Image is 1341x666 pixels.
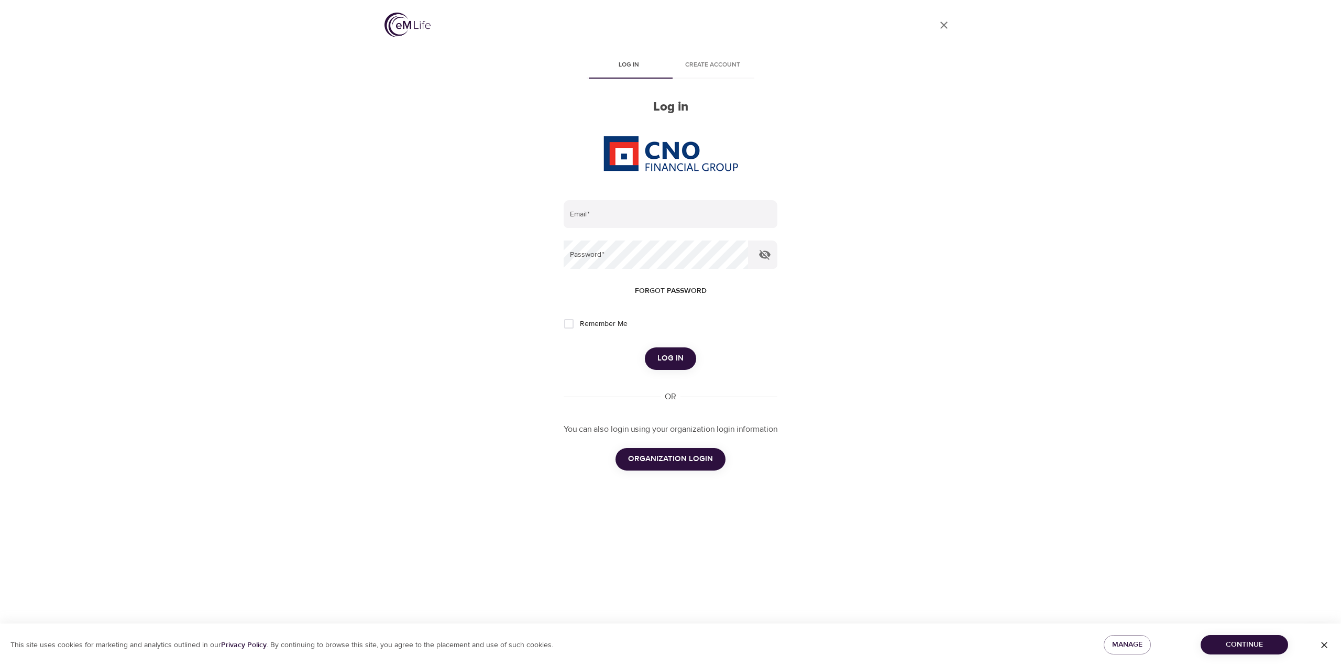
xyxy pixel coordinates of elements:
[645,347,696,369] button: Log in
[631,281,711,301] button: Forgot password
[628,452,713,466] span: ORGANIZATION LOGIN
[603,136,738,171] img: CNO%20logo.png
[661,391,680,403] div: OR
[1201,635,1288,654] button: Continue
[564,53,777,79] div: disabled tabs example
[580,319,628,330] span: Remember Me
[593,60,664,71] span: Log in
[677,60,748,71] span: Create account
[615,448,726,470] button: ORGANIZATION LOGIN
[657,352,684,365] span: Log in
[564,100,777,115] h2: Log in
[1112,638,1142,651] span: Manage
[221,640,267,650] a: Privacy Policy
[1209,638,1280,651] span: Continue
[931,13,957,38] a: close
[635,285,707,298] span: Forgot password
[384,13,431,37] img: logo
[1104,635,1151,654] button: Manage
[564,423,777,435] p: You can also login using your organization login information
